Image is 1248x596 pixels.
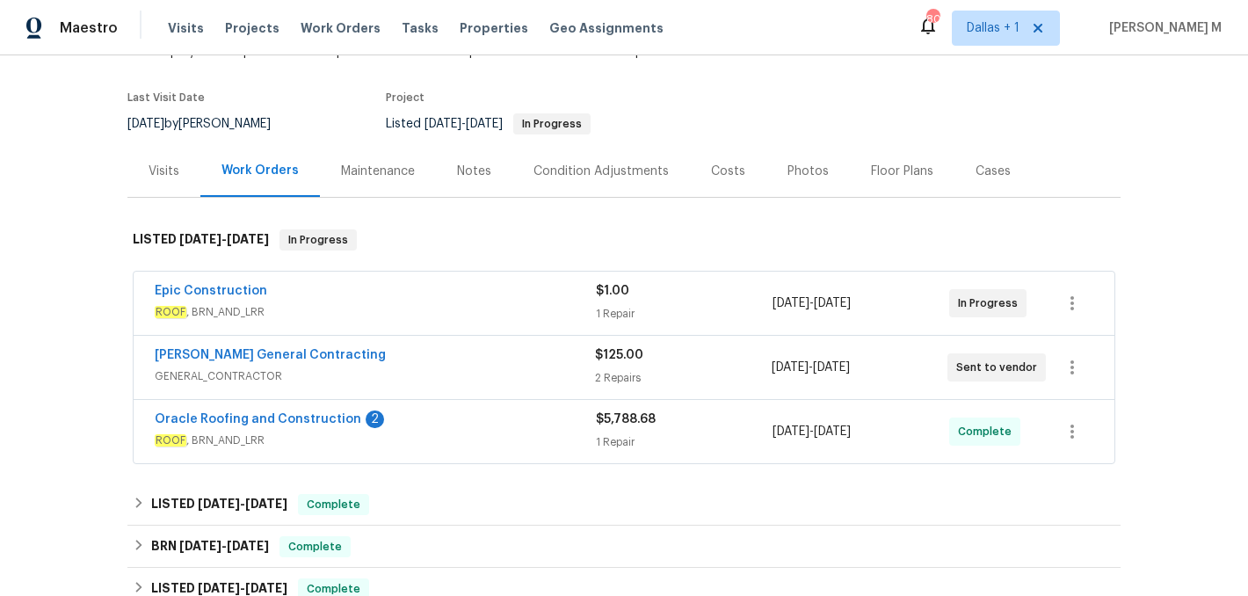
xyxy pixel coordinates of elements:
[595,369,771,387] div: 2 Repairs
[127,212,1121,268] div: LISTED [DATE]-[DATE]In Progress
[773,297,809,309] span: [DATE]
[155,285,267,297] a: Epic Construction
[596,413,656,425] span: $5,788.68
[402,22,439,34] span: Tasks
[772,359,850,376] span: -
[198,498,240,510] span: [DATE]
[60,19,118,37] span: Maestro
[596,285,629,297] span: $1.00
[198,498,287,510] span: -
[773,294,851,312] span: -
[227,540,269,552] span: [DATE]
[515,119,589,129] span: In Progress
[460,19,528,37] span: Properties
[956,359,1044,376] span: Sent to vendor
[926,11,939,28] div: 80
[281,231,355,249] span: In Progress
[466,118,503,130] span: [DATE]
[127,118,164,130] span: [DATE]
[366,411,384,428] div: 2
[179,540,221,552] span: [DATE]
[1102,19,1222,37] span: [PERSON_NAME] M
[151,494,287,515] h6: LISTED
[225,19,279,37] span: Projects
[711,163,745,180] div: Costs
[341,163,415,180] div: Maintenance
[149,163,179,180] div: Visits
[127,92,205,103] span: Last Visit Date
[155,434,186,447] em: ROOF
[813,361,850,374] span: [DATE]
[533,163,669,180] div: Condition Adjustments
[155,367,595,385] span: GENERAL_CONTRACTOR
[127,526,1121,568] div: BRN [DATE]-[DATE]Complete
[457,163,491,180] div: Notes
[155,413,361,425] a: Oracle Roofing and Construction
[596,305,773,323] div: 1 Repair
[787,163,829,180] div: Photos
[424,118,461,130] span: [DATE]
[386,118,591,130] span: Listed
[198,582,287,594] span: -
[179,233,221,245] span: [DATE]
[958,423,1019,440] span: Complete
[596,433,773,451] div: 1 Repair
[155,432,596,449] span: , BRN_AND_LRR
[773,425,809,438] span: [DATE]
[772,361,809,374] span: [DATE]
[967,19,1019,37] span: Dallas + 1
[301,19,381,37] span: Work Orders
[198,582,240,594] span: [DATE]
[168,19,204,37] span: Visits
[281,538,349,556] span: Complete
[773,423,851,440] span: -
[155,303,596,321] span: , BRN_AND_LRR
[976,163,1011,180] div: Cases
[127,113,292,134] div: by [PERSON_NAME]
[549,19,664,37] span: Geo Assignments
[958,294,1025,312] span: In Progress
[871,163,933,180] div: Floor Plans
[814,425,851,438] span: [DATE]
[386,92,424,103] span: Project
[227,233,269,245] span: [DATE]
[300,496,367,513] span: Complete
[245,498,287,510] span: [DATE]
[127,483,1121,526] div: LISTED [DATE]-[DATE]Complete
[595,349,643,361] span: $125.00
[151,536,269,557] h6: BRN
[814,297,851,309] span: [DATE]
[179,233,269,245] span: -
[221,162,299,179] div: Work Orders
[155,306,186,318] em: ROOF
[179,540,269,552] span: -
[424,118,503,130] span: -
[245,582,287,594] span: [DATE]
[155,349,386,361] a: [PERSON_NAME] General Contracting
[133,229,269,251] h6: LISTED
